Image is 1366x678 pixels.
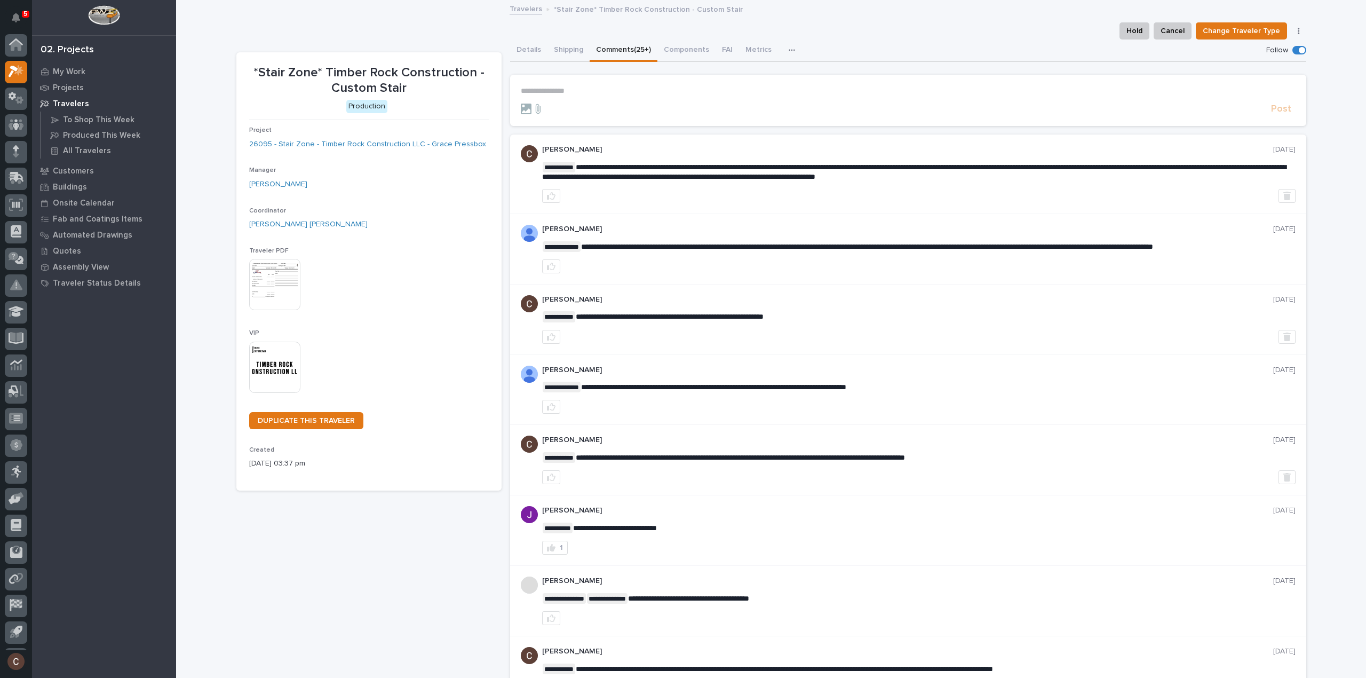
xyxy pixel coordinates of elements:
p: Travelers [53,99,89,109]
p: [DATE] [1273,145,1296,154]
a: [PERSON_NAME] [249,179,307,190]
p: [PERSON_NAME] [542,436,1273,445]
img: ACg8ocLB2sBq07NhafZLDpfZztpbDqa4HYtD3rBf5LhdHf4k=s96-c [521,506,538,523]
button: like this post [542,611,560,625]
p: [PERSON_NAME] [542,145,1273,154]
p: [DATE] [1273,436,1296,445]
a: Fab and Coatings Items [32,211,176,227]
button: FAI [716,40,739,62]
button: like this post [542,259,560,273]
p: [PERSON_NAME] [542,225,1273,234]
p: [PERSON_NAME] [542,577,1273,586]
p: Follow [1266,46,1288,55]
span: Change Traveler Type [1203,25,1280,37]
p: 5 [23,10,27,18]
div: 1 [560,544,563,551]
p: To Shop This Week [63,115,134,125]
a: My Work [32,64,176,80]
button: Comments (25+) [590,40,657,62]
p: Traveler Status Details [53,279,141,288]
a: Assembly View [32,259,176,275]
a: Automated Drawings [32,227,176,243]
p: [DATE] [1273,506,1296,515]
p: Buildings [53,183,87,192]
img: AGNmyxaji213nCK4JzPdPN3H3CMBhXDSA2tJ_sy3UIa5=s96-c [521,145,538,162]
button: Components [657,40,716,62]
a: Projects [32,80,176,96]
span: Post [1271,103,1291,115]
span: Project [249,127,272,133]
span: Traveler PDF [249,248,289,254]
p: Fab and Coatings Items [53,215,142,224]
img: AGNmyxaji213nCK4JzPdPN3H3CMBhXDSA2tJ_sy3UIa5=s96-c [521,436,538,453]
span: Manager [249,167,276,174]
div: 02. Projects [41,44,94,56]
img: Workspace Logo [88,5,120,25]
p: Assembly View [53,263,109,272]
button: like this post [542,189,560,203]
div: Notifications5 [13,13,27,30]
img: AGNmyxaji213nCK4JzPdPN3H3CMBhXDSA2tJ_sy3UIa5=s96-c [521,647,538,664]
button: Change Traveler Type [1196,22,1287,40]
button: Delete post [1278,330,1296,344]
a: Travelers [32,96,176,112]
a: Onsite Calendar [32,195,176,211]
p: All Travelers [63,146,111,156]
button: Details [510,40,547,62]
p: My Work [53,67,85,77]
img: AOh14GjpcA6ydKGAvwfezp8OhN30Q3_1BHk5lQOeczEvCIoEuGETHm2tT-JUDAHyqffuBe4ae2BInEDZwLlH3tcCd_oYlV_i4... [521,225,538,242]
button: like this post [542,470,560,484]
a: Produced This Week [41,128,176,143]
a: [PERSON_NAME] [PERSON_NAME] [249,219,368,230]
div: Production [346,100,387,113]
span: VIP [249,330,259,336]
img: AGNmyxaji213nCK4JzPdPN3H3CMBhXDSA2tJ_sy3UIa5=s96-c [521,295,538,312]
p: Projects [53,83,84,93]
p: Produced This Week [63,131,140,140]
p: [PERSON_NAME] [542,647,1273,656]
a: Quotes [32,243,176,259]
a: To Shop This Week [41,112,176,127]
p: [DATE] [1273,225,1296,234]
p: [PERSON_NAME] [542,366,1273,375]
span: Created [249,447,274,453]
img: AOh14GjpcA6ydKGAvwfezp8OhN30Q3_1BHk5lQOeczEvCIoEuGETHm2tT-JUDAHyqffuBe4ae2BInEDZwLlH3tcCd_oYlV_i4... [521,366,538,383]
a: Travelers [510,2,542,14]
a: DUPLICATE THIS TRAVELER [249,412,363,429]
p: [PERSON_NAME] [542,295,1273,304]
p: Automated Drawings [53,231,132,240]
button: like this post [542,330,560,344]
span: Hold [1126,25,1142,37]
span: Coordinator [249,208,286,214]
p: Customers [53,167,94,176]
button: Shipping [547,40,590,62]
button: Cancel [1154,22,1192,40]
button: Hold [1119,22,1149,40]
span: Cancel [1161,25,1185,37]
p: [DATE] [1273,577,1296,586]
button: like this post [542,400,560,414]
a: Customers [32,163,176,179]
a: All Travelers [41,143,176,158]
a: Buildings [32,179,176,195]
p: [PERSON_NAME] [542,506,1273,515]
a: Traveler Status Details [32,275,176,291]
a: 26095 - Stair Zone - Timber Rock Construction LLC - Grace Pressbox [249,139,486,150]
button: Notifications [5,6,27,29]
button: Delete post [1278,189,1296,203]
button: users-avatar [5,650,27,673]
p: Quotes [53,247,81,256]
p: [DATE] [1273,366,1296,375]
p: *Stair Zone* Timber Rock Construction - Custom Stair [554,3,743,14]
p: *Stair Zone* Timber Rock Construction - Custom Stair [249,65,489,96]
button: 1 [542,541,568,555]
button: Delete post [1278,470,1296,484]
button: Metrics [739,40,778,62]
p: [DATE] [1273,647,1296,656]
p: Onsite Calendar [53,199,115,208]
span: DUPLICATE THIS TRAVELER [258,417,355,424]
p: [DATE] 03:37 pm [249,458,489,469]
p: [DATE] [1273,295,1296,304]
button: Post [1267,103,1296,115]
